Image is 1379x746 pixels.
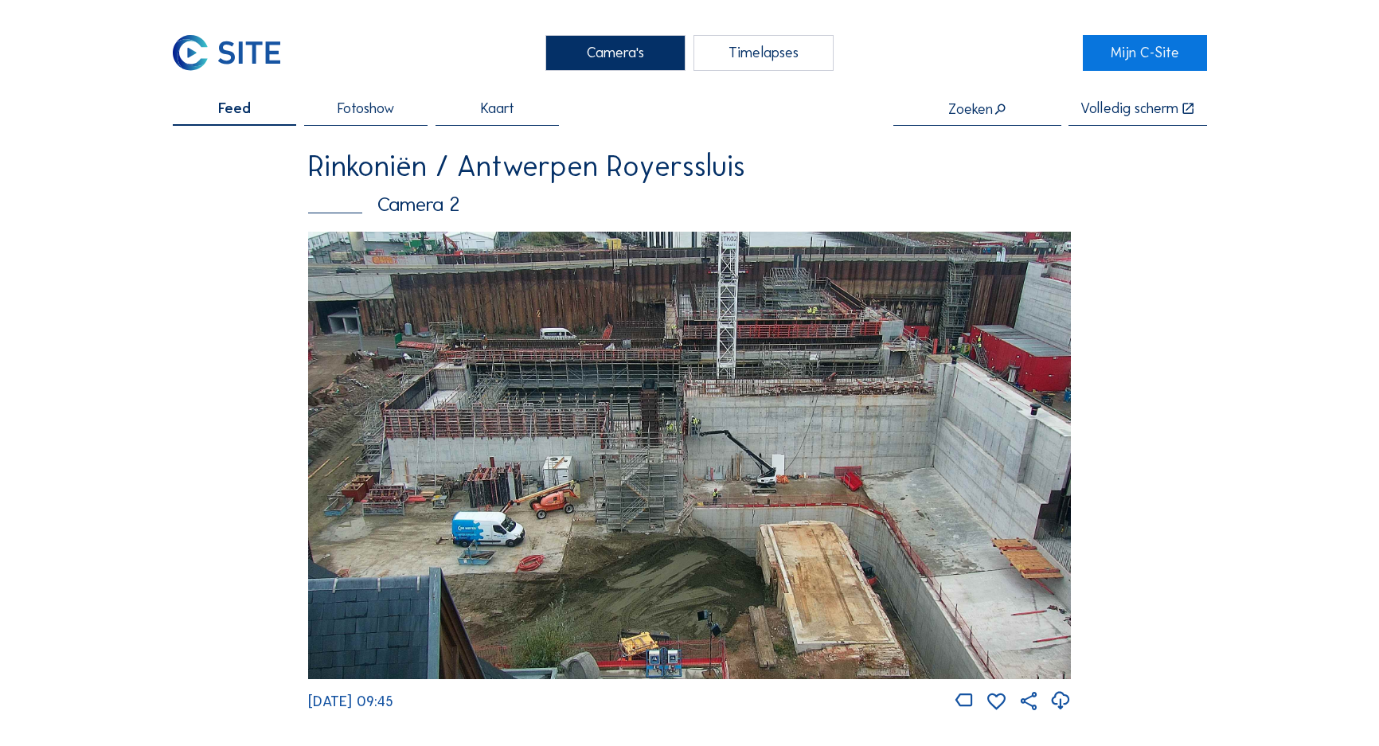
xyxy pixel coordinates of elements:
[1083,35,1207,72] a: Mijn C-Site
[173,35,297,72] a: C-SITE Logo
[693,35,834,72] div: Timelapses
[1080,101,1178,116] div: Volledig scherm
[308,232,1071,679] img: Image
[173,35,281,72] img: C-SITE Logo
[481,101,514,115] span: Kaart
[338,101,394,115] span: Fotoshow
[545,35,686,72] div: Camera's
[308,693,393,710] span: [DATE] 09:45
[308,194,1071,215] div: Camera 2
[308,152,1071,182] div: Rinkoniën / Antwerpen Royerssluis
[218,101,251,115] span: Feed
